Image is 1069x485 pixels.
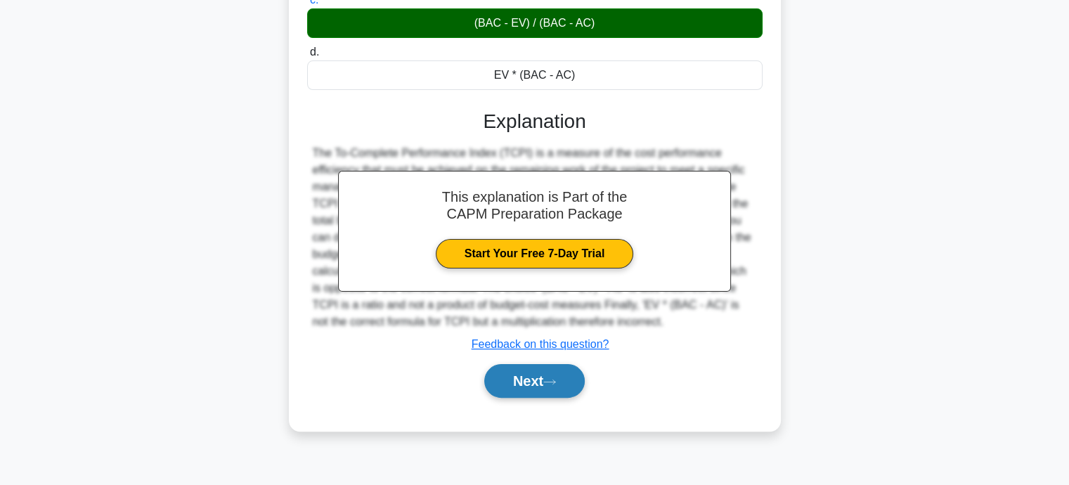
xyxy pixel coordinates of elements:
div: EV * (BAC - AC) [307,60,763,90]
span: d. [310,46,319,58]
button: Next [484,364,585,398]
a: Feedback on this question? [472,338,609,350]
a: Start Your Free 7-Day Trial [436,239,633,269]
div: The To-Complete Performance Index (TCPI) is a measure of the cost performance efficiency that mus... [313,145,757,330]
h3: Explanation [316,110,754,134]
div: (BAC - EV) / (BAC - AC) [307,8,763,38]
